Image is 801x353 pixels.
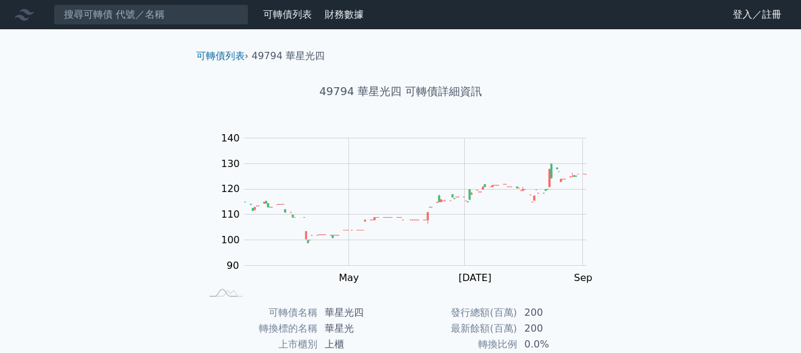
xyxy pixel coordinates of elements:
[317,337,401,352] td: 上櫃
[54,4,249,25] input: 搜尋可轉債 代號／名稱
[317,321,401,337] td: 華星光
[517,321,601,337] td: 200
[221,183,240,194] tspan: 120
[221,209,240,220] tspan: 110
[252,49,325,63] li: 49794 華星光四
[574,272,592,283] tspan: Sep
[201,337,317,352] td: 上市櫃別
[214,132,604,309] g: Chart
[723,5,791,24] a: 登入／註冊
[401,337,517,352] td: 轉換比例
[317,305,401,321] td: 華星光四
[401,321,517,337] td: 最新餘額(百萬)
[201,321,317,337] td: 轉換標的名稱
[201,305,317,321] td: 可轉債名稱
[186,83,615,100] h1: 49794 華星光四 可轉債詳細資訊
[401,305,517,321] td: 發行總額(百萬)
[263,9,312,20] a: 可轉債列表
[325,9,364,20] a: 財務數據
[339,272,359,283] tspan: May
[221,234,240,246] tspan: 100
[196,49,249,63] li: ›
[459,272,492,283] tspan: [DATE]
[196,50,245,62] a: 可轉債列表
[221,132,240,144] tspan: 140
[517,305,601,321] td: 200
[517,337,601,352] td: 0.0%
[227,260,239,271] tspan: 90
[221,158,240,169] tspan: 130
